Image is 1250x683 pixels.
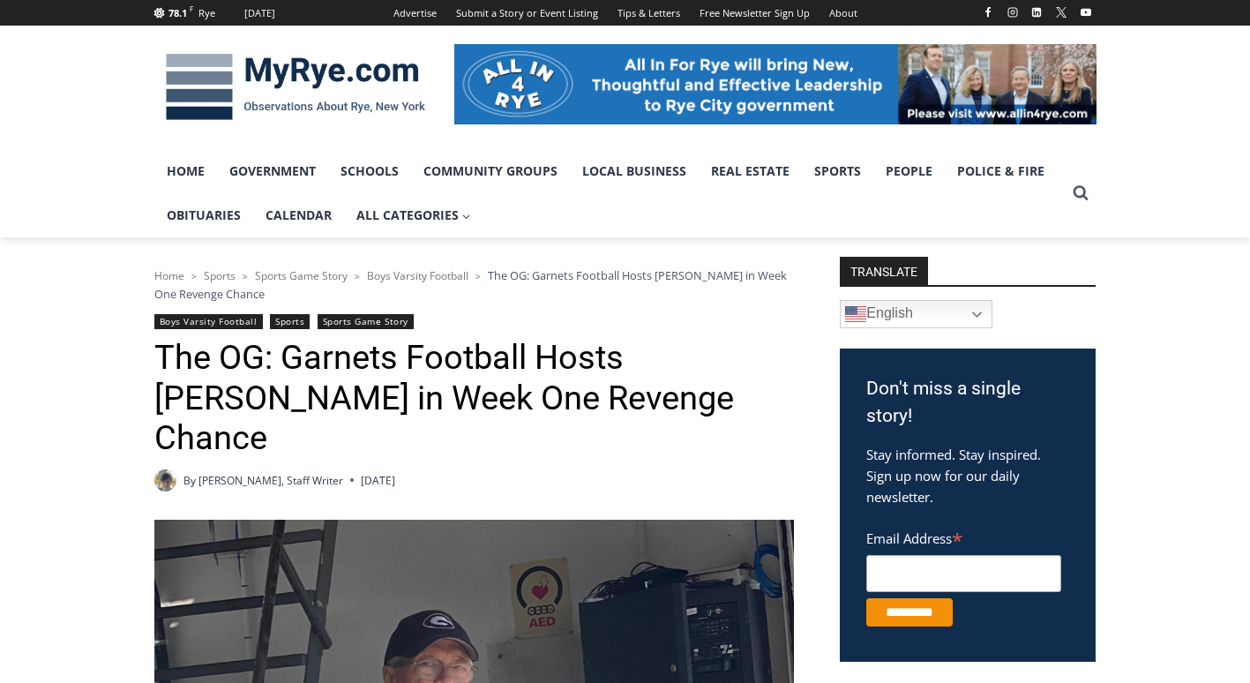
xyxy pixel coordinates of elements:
[840,300,992,328] a: English
[183,472,196,489] span: By
[840,257,928,285] strong: TRANSLATE
[270,314,310,329] a: Sports
[154,149,1065,238] nav: Primary Navigation
[217,149,328,193] a: Government
[154,469,176,492] img: (PHOTO: MyRye.com 2024 Head Intern, Editor and now Staff Writer Charlie Morris. Contributed.)Char...
[977,2,999,23] a: Facebook
[255,268,348,283] a: Sports Game Story
[244,5,275,21] div: [DATE]
[1002,2,1023,23] a: Instagram
[154,41,437,133] img: MyRye.com
[1026,2,1047,23] a: Linkedin
[411,149,570,193] a: Community Groups
[168,6,187,19] span: 78.1
[154,193,253,237] a: Obituaries
[866,375,1069,431] h3: Don't miss a single story!
[356,206,471,225] span: All Categories
[1065,177,1097,209] button: View Search Form
[475,270,481,282] span: >
[1051,2,1072,23] a: X
[198,473,343,488] a: [PERSON_NAME], Staff Writer
[154,268,184,283] a: Home
[318,314,414,329] a: Sports Game Story
[866,521,1061,552] label: Email Address
[154,314,263,329] a: Boys Varsity Football
[367,268,468,283] a: Boys Varsity Football
[699,149,802,193] a: Real Estate
[866,444,1069,507] p: Stay informed. Stay inspired. Sign up now for our daily newsletter.
[570,149,699,193] a: Local Business
[243,270,248,282] span: >
[945,149,1057,193] a: Police & Fire
[198,5,215,21] div: Rye
[328,149,411,193] a: Schools
[154,338,794,459] h1: The OG: Garnets Football Hosts [PERSON_NAME] in Week One Revenge Chance
[355,270,360,282] span: >
[204,268,236,283] a: Sports
[873,149,945,193] a: People
[191,270,197,282] span: >
[344,193,483,237] a: All Categories
[190,4,193,13] span: F
[154,267,787,301] span: The OG: Garnets Football Hosts [PERSON_NAME] in Week One Revenge Chance
[1075,2,1097,23] a: YouTube
[802,149,873,193] a: Sports
[845,304,866,325] img: en
[154,149,217,193] a: Home
[253,193,344,237] a: Calendar
[154,469,176,492] a: Author image
[154,266,794,303] nav: Breadcrumbs
[361,472,395,489] time: [DATE]
[454,44,1097,124] img: All in for Rye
